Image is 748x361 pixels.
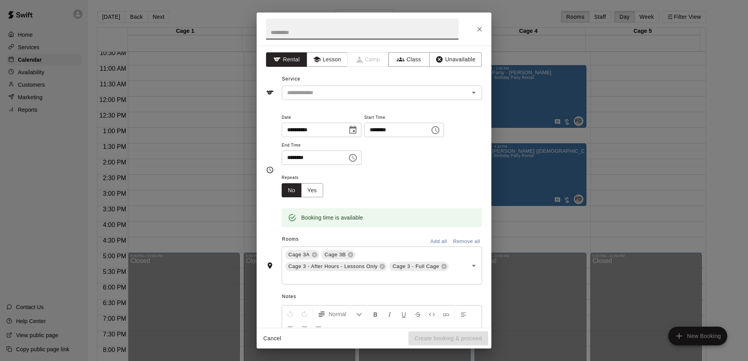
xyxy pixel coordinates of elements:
[312,321,325,335] button: Justify Align
[429,52,482,67] button: Unavailable
[468,260,479,271] button: Open
[285,251,313,259] span: Cage 3A
[468,87,479,98] button: Open
[282,183,323,198] div: outlined button group
[388,52,430,67] button: Class
[266,52,307,67] button: Rental
[284,321,297,335] button: Center Align
[282,140,361,151] span: End Time
[364,113,444,123] span: Start Time
[411,307,424,321] button: Format Strikethrough
[285,262,387,271] div: Cage 3 - After Hours - Lessons Only
[282,236,299,242] span: Rooms
[266,262,274,270] svg: Rooms
[301,183,323,198] button: Yes
[389,262,448,271] div: Cage 3 - Full Cage
[315,307,365,321] button: Formatting Options
[282,76,300,82] span: Service
[322,250,356,259] div: Cage 3B
[426,236,451,248] button: Add all
[425,307,439,321] button: Insert Code
[307,52,348,67] button: Lesson
[284,307,297,321] button: Undo
[428,122,443,138] button: Choose time, selected time is 11:30 AM
[348,52,389,67] span: Camps can only be created in the Services page
[285,263,381,270] span: Cage 3 - After Hours - Lessons Only
[298,321,311,335] button: Right Align
[329,310,356,318] span: Normal
[322,251,349,259] span: Cage 3B
[282,113,361,123] span: Date
[345,122,361,138] button: Choose date, selected date is Nov 9, 2025
[473,22,487,36] button: Close
[282,173,329,183] span: Repeats
[260,331,285,346] button: Cancel
[301,211,363,225] div: Booking time is available
[266,166,274,174] svg: Timing
[282,291,482,303] span: Notes
[345,150,361,166] button: Choose time, selected time is 12:00 PM
[389,263,442,270] span: Cage 3 - Full Cage
[298,307,311,321] button: Redo
[439,307,453,321] button: Insert Link
[266,89,274,97] svg: Service
[282,183,302,198] button: No
[397,307,410,321] button: Format Underline
[451,236,482,248] button: Remove all
[457,307,470,321] button: Left Align
[285,250,319,259] div: Cage 3A
[383,307,396,321] button: Format Italics
[369,307,382,321] button: Format Bold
